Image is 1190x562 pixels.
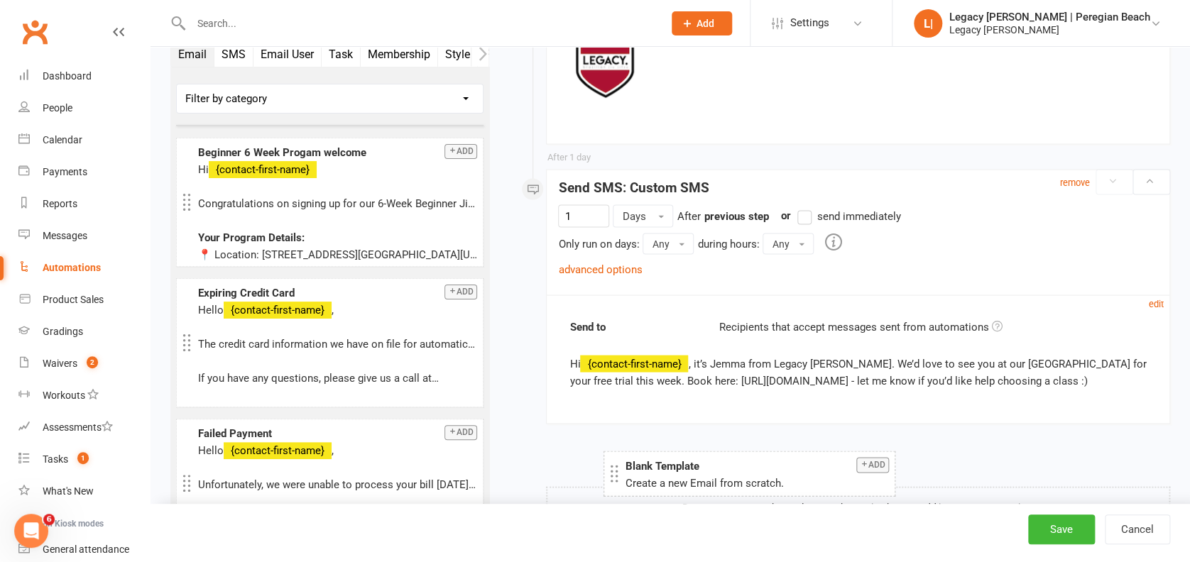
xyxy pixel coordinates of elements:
[613,204,673,227] button: Days
[790,7,829,39] span: Settings
[643,233,694,254] button: Any
[18,156,150,188] a: Payments
[43,390,85,401] div: Workouts
[87,356,98,368] span: 2
[18,412,150,443] a: Assessments
[558,263,642,275] a: advanced options
[18,316,150,348] a: Gradings
[697,18,714,29] span: Add
[18,220,150,252] a: Messages
[198,246,477,263] p: 📍 Location: [STREET_ADDRESS][GEOGRAPHIC_DATA][US_STATE]
[626,474,889,491] div: Create a new Email from scratch.
[18,60,150,92] a: Dashboard
[361,42,438,67] button: Membership
[704,209,768,222] strong: previous step
[43,326,83,337] div: Gradings
[772,206,900,224] div: or
[559,318,709,335] strong: Send to
[43,134,82,145] div: Calendar
[198,144,477,161] div: Beginner 6 Week Progam welcome
[444,425,477,440] button: Add
[43,230,87,241] div: Messages
[1149,298,1164,309] small: edit
[626,457,889,474] div: Blank Template
[949,23,1150,36] div: Legacy [PERSON_NAME]
[17,14,53,50] a: Clubworx
[18,92,150,124] a: People
[43,198,77,209] div: Reports
[198,231,305,244] span: Your Program Details:
[198,476,477,493] p: Unfortunately, we were unable to process your bill [DATE] for the amount of . The error code we r...
[672,11,732,35] button: Add
[558,179,709,195] strong: Send SMS: Custom SMS
[198,425,477,442] div: Failed Payment
[214,42,253,67] button: SMS
[677,209,700,222] span: After
[198,302,477,319] p: Hello ,
[709,318,1157,335] div: Recipients that accept messages sent from automations
[14,514,48,548] iframe: Intercom live chat
[547,150,590,165] div: After 1 day
[558,235,639,252] div: Only run on days:
[187,13,653,33] input: Search...
[43,262,101,273] div: Automations
[43,358,77,369] div: Waivers
[198,161,477,178] p: Hi
[444,285,477,299] button: Add
[438,42,478,67] button: Style
[198,442,477,459] p: Hello ,
[43,294,104,305] div: Product Sales
[1105,514,1170,544] button: Cancel
[18,348,150,380] a: Waivers 2
[198,285,477,302] div: Expiring Credit Card
[914,9,942,38] div: L|
[43,544,129,555] div: General attendance
[171,42,214,67] button: Email
[18,475,150,507] a: What's New
[697,235,759,252] div: during hours:
[18,124,150,156] a: Calendar
[444,144,477,159] button: Add
[198,370,477,387] p: If you have any questions, please give us a call at .
[198,195,477,212] p: Congratulations on signing up for our 6-Week Beginner Jiu Jitsu Program—we’re so excited to have ...
[856,457,889,472] button: Add
[253,42,322,67] button: Email User
[43,70,92,82] div: Dashboard
[43,166,87,177] div: Payments
[18,188,150,220] a: Reports
[18,380,150,412] a: Workouts
[43,453,68,465] div: Tasks
[198,336,477,353] p: The credit card information we have on file for automatic payments will expire this month. Could ...
[622,209,645,222] span: Days
[43,421,113,433] div: Assessments
[763,233,814,254] button: Any
[43,485,94,497] div: What's New
[18,284,150,316] a: Product Sales
[817,207,900,222] span: send immediately
[569,355,1147,389] div: Hi , it’s Jemma from Legacy [PERSON_NAME]. We’d love to see you at our [GEOGRAPHIC_DATA] for your...
[77,452,89,464] span: 1
[1060,177,1090,187] small: remove
[43,514,55,525] span: 6
[18,252,150,284] a: Automations
[1028,514,1095,544] button: Save
[322,42,361,67] button: Task
[18,443,150,475] a: Tasks 1
[949,11,1150,23] div: Legacy [PERSON_NAME] | Peregian Beach
[43,102,72,114] div: People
